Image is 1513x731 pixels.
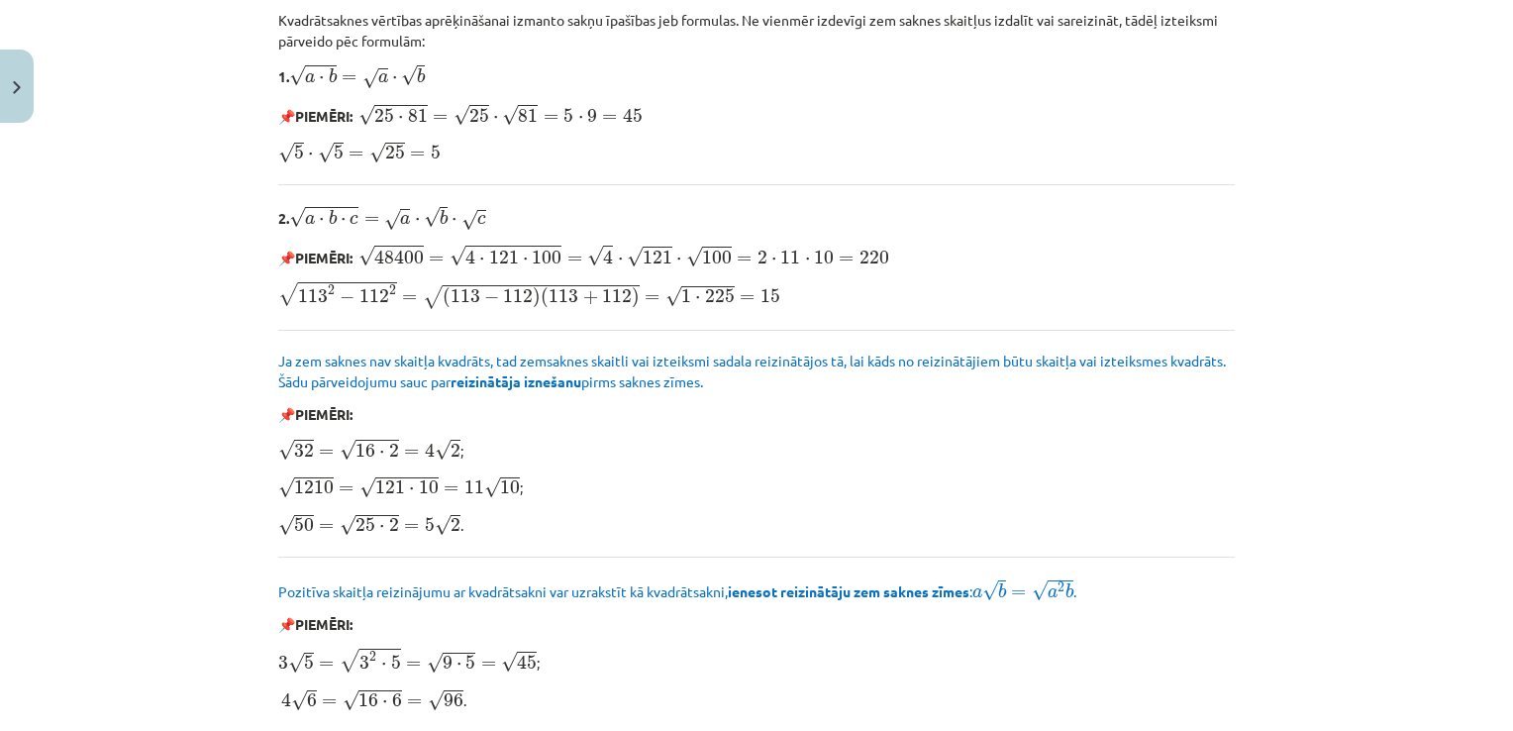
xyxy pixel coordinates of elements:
span: a [1048,588,1058,598]
span: √ [289,207,305,228]
span: √ [318,143,334,163]
span: a [305,215,315,225]
span: ⋅ [319,76,324,82]
span: 11 [464,480,484,494]
span: 100 [532,251,561,264]
span: = [737,256,752,263]
span: √ [340,440,355,461]
span: √ [340,649,359,673]
span: b [329,210,337,225]
span: √ [454,105,469,126]
span: c [477,215,486,225]
b: reizinātāja iznešanu [451,372,581,390]
span: 3 [359,656,369,670]
span: 4 [425,443,435,458]
span: 5 [391,656,401,670]
span: 100 [702,251,732,264]
p: . [278,686,1235,712]
span: ( [541,287,549,308]
span: 16 [355,444,375,458]
span: 10 [500,480,520,494]
span: 2 [328,285,335,295]
span: a [972,588,982,598]
span: = [567,256,582,263]
span: 4 [465,250,475,264]
span: 50 [294,518,314,532]
span: 121 [375,480,405,494]
img: icon-close-lesson-0947bae3869378f0d4975bcd49f059093ad1ed9edebbc8119c70593378902aed.svg [13,81,21,94]
span: 45 [623,108,643,123]
span: 2 [389,518,399,532]
span: ⋅ [578,116,583,122]
span: 2 [451,444,460,458]
span: ⋅ [695,296,700,302]
span: √ [484,477,500,498]
span: ⋅ [415,218,420,224]
p: 📌 [278,244,1235,269]
span: √ [369,143,385,163]
span: = [410,151,425,158]
b: PIEMĒRI: [295,107,353,125]
span: = [1011,589,1026,597]
span: 121 [489,251,519,264]
p: 📌 [278,614,1235,635]
span: √ [424,207,440,228]
span: √ [587,246,603,266]
span: √ [427,653,443,674]
span: = [319,449,334,457]
span: √ [1032,580,1048,601]
span: = [322,698,337,706]
span: √ [461,210,477,231]
span: 1210 [294,480,334,494]
span: ⋅ [771,258,776,263]
span: ⋅ [392,76,397,82]
span: = [349,151,363,158]
span: √ [501,652,517,673]
b: ienesot reizinātāju zem saknes zīmes [728,582,969,600]
span: ⋅ [805,258,810,263]
span: 10 [814,251,834,264]
span: ⋅ [618,258,623,263]
span: 112 [503,289,533,303]
span: Ja zem saknes nav skaitļa kvadrāts, tad zemsaknes skaitli vai izteiksmi sadala reizinātājos tā, l... [278,352,1226,390]
span: 5 [563,109,573,123]
span: √ [278,282,298,306]
span: √ [435,440,451,461]
span: 25 [355,518,375,532]
span: ⋅ [319,218,324,224]
span: ⋅ [676,258,681,263]
span: 3 [278,656,288,670]
span: ⋅ [379,525,384,531]
span: √ [627,247,643,267]
p: ; [278,473,1235,499]
span: √ [358,105,374,126]
span: 15 [760,289,780,303]
b: PIEMĒRI: [295,405,353,423]
span: − [484,290,499,304]
span: 4 [603,250,613,264]
span: 2 [389,444,399,458]
span: 81 [518,109,538,123]
span: √ [450,246,465,266]
p: ; [278,647,1235,675]
span: 2 [389,285,396,295]
span: = [444,485,458,493]
span: = [404,449,419,457]
span: 4 [281,692,291,707]
b: 1. [278,67,425,85]
span: ⋅ [409,487,414,493]
span: ) [533,287,541,308]
span: √ [288,653,304,674]
span: 2 [451,518,460,532]
span: 113 [549,289,578,303]
span: √ [502,105,518,126]
b: 2. [278,209,486,227]
span: ⋅ [452,218,456,224]
span: = [406,661,421,669]
span: √ [289,65,305,86]
span: = [481,661,496,669]
span: a [378,73,388,83]
span: 96 [444,693,463,707]
span: = [319,523,334,531]
span: √ [428,690,444,711]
